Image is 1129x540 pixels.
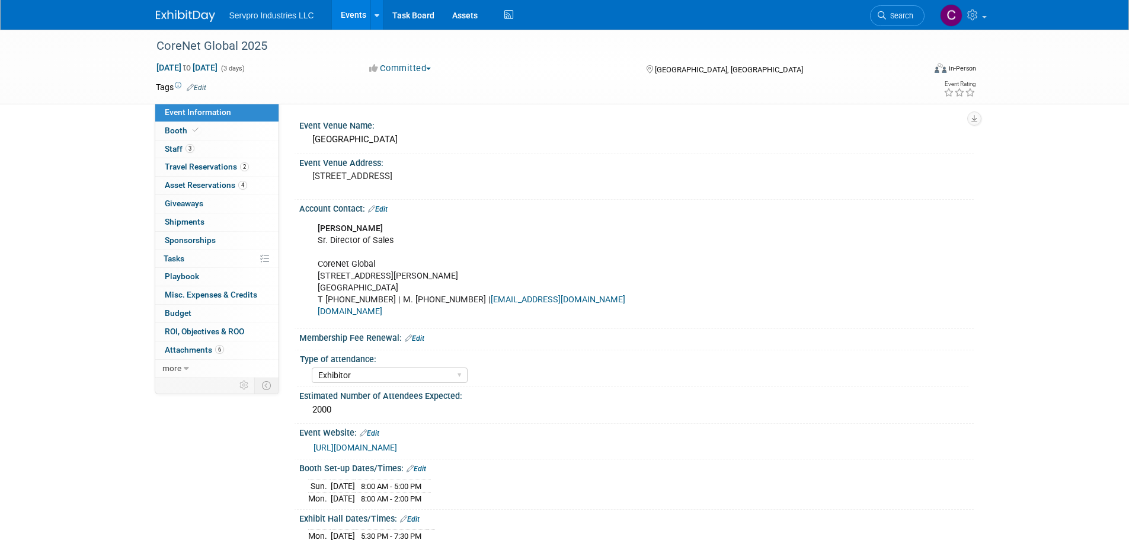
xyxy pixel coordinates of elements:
[308,130,965,149] div: [GEOGRAPHIC_DATA]
[405,334,424,343] a: Edit
[155,305,279,322] a: Budget
[300,350,968,365] div: Type of attendance:
[162,363,181,373] span: more
[165,126,201,135] span: Booth
[155,232,279,250] a: Sponsorships
[165,162,249,171] span: Travel Reservations
[309,217,843,324] div: Sr. Director of Sales CoreNet Global [STREET_ADDRESS][PERSON_NAME] [GEOGRAPHIC_DATA] T [PHONE_NUM...
[308,401,965,419] div: 2000
[940,4,962,27] img: Chris Chassagneux
[155,140,279,158] a: Staff3
[229,11,314,20] span: Servpro Industries LLC
[299,424,974,439] div: Event Website:
[165,107,231,117] span: Event Information
[155,104,279,122] a: Event Information
[299,510,974,525] div: Exhibit Hall Dates/Times:
[234,378,255,393] td: Personalize Event Tab Strip
[318,223,383,234] b: [PERSON_NAME]
[193,127,199,133] i: Booth reservation complete
[361,494,421,503] span: 8:00 AM - 2:00 PM
[165,217,204,226] span: Shipments
[165,271,199,281] span: Playbook
[155,323,279,341] a: ROI, Objectives & ROO
[655,65,803,74] span: [GEOGRAPHIC_DATA], [GEOGRAPHIC_DATA]
[155,360,279,378] a: more
[156,62,218,73] span: [DATE] [DATE]
[855,62,977,79] div: Event Format
[155,286,279,304] a: Misc. Expenses & Credits
[165,290,257,299] span: Misc. Expenses & Credits
[299,117,974,132] div: Event Venue Name:
[165,345,224,354] span: Attachments
[886,11,913,20] span: Search
[165,180,247,190] span: Asset Reservations
[491,295,625,305] a: [EMAIL_ADDRESS][DOMAIN_NAME]
[318,306,382,317] a: [DOMAIN_NAME]
[944,81,976,87] div: Event Rating
[870,5,925,26] a: Search
[181,63,193,72] span: to
[165,199,203,208] span: Giveaways
[155,122,279,140] a: Booth
[164,254,184,263] span: Tasks
[331,493,355,505] td: [DATE]
[240,162,249,171] span: 2
[935,63,946,73] img: Format-Inperson.png
[155,158,279,176] a: Travel Reservations2
[185,144,194,153] span: 3
[312,171,567,181] pre: [STREET_ADDRESS]
[368,205,388,213] a: Edit
[948,64,976,73] div: In-Person
[314,443,397,452] a: [URL][DOMAIN_NAME]
[215,345,224,354] span: 6
[220,65,245,72] span: (3 days)
[299,387,974,402] div: Estimated Number of Attendees Expected:
[165,235,216,245] span: Sponsorships
[165,327,244,336] span: ROI, Objectives & ROO
[155,341,279,359] a: Attachments6
[156,10,215,22] img: ExhibitDay
[331,480,355,493] td: [DATE]
[361,482,421,491] span: 8:00 AM - 5:00 PM
[165,308,191,318] span: Budget
[156,81,206,93] td: Tags
[299,329,974,344] div: Membership Fee Renewal:
[155,195,279,213] a: Giveaways
[299,154,974,169] div: Event Venue Address:
[308,480,331,493] td: Sun.
[187,84,206,92] a: Edit
[360,429,379,437] a: Edit
[238,181,247,190] span: 4
[299,459,974,475] div: Booth Set-up Dates/Times:
[155,268,279,286] a: Playbook
[365,62,436,75] button: Committed
[155,250,279,268] a: Tasks
[155,177,279,194] a: Asset Reservations4
[400,515,420,523] a: Edit
[165,144,194,154] span: Staff
[254,378,279,393] td: Toggle Event Tabs
[407,465,426,473] a: Edit
[299,200,974,215] div: Account Contact:
[155,213,279,231] a: Shipments
[308,493,331,505] td: Mon.
[152,36,907,57] div: CoreNet Global 2025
